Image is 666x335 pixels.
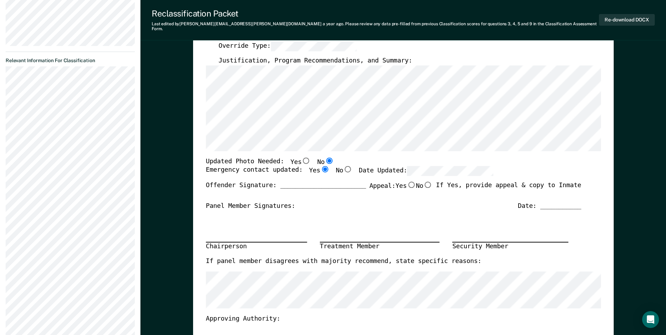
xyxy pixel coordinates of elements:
[218,57,412,65] label: Justification, Program Recommendations, and Summary:
[452,242,568,251] div: Security Member
[324,157,334,163] input: No
[152,21,599,32] div: Last edited by [PERSON_NAME][EMAIL_ADDRESS][PERSON_NAME][DOMAIN_NAME] . Please review any data pr...
[290,157,311,166] label: Yes
[206,182,581,202] div: Offender Signature: _______________________ If Yes, provide appeal & copy to Inmate
[206,242,307,251] div: Chairperson
[369,182,433,196] label: Appeal:
[395,182,416,191] label: Yes
[6,58,135,64] dt: Relevant Information For Classification
[343,166,352,172] input: No
[423,182,432,188] input: No
[302,157,311,163] input: Yes
[336,166,352,176] label: No
[206,166,493,182] div: Emergency contact updated:
[206,257,481,266] label: If panel member disagrees with majority recommend, state specific reasons:
[518,202,581,210] div: Date: ___________
[317,157,334,166] label: No
[642,311,659,328] div: Open Intercom Messenger
[206,202,295,210] div: Panel Member Signatures:
[416,182,432,191] label: No
[323,21,343,26] span: a year ago
[206,314,581,323] div: Approving Authority:
[407,166,493,176] input: Date Updated:
[271,41,357,51] input: Override Type:
[320,166,329,172] input: Yes
[599,14,655,26] button: Re-download DOCX
[359,166,493,176] label: Date Updated:
[206,157,334,166] div: Updated Photo Needed:
[309,166,329,176] label: Yes
[320,242,440,251] div: Treatment Member
[218,41,357,51] label: Override Type:
[407,182,416,188] input: Yes
[152,8,599,19] div: Reclassification Packet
